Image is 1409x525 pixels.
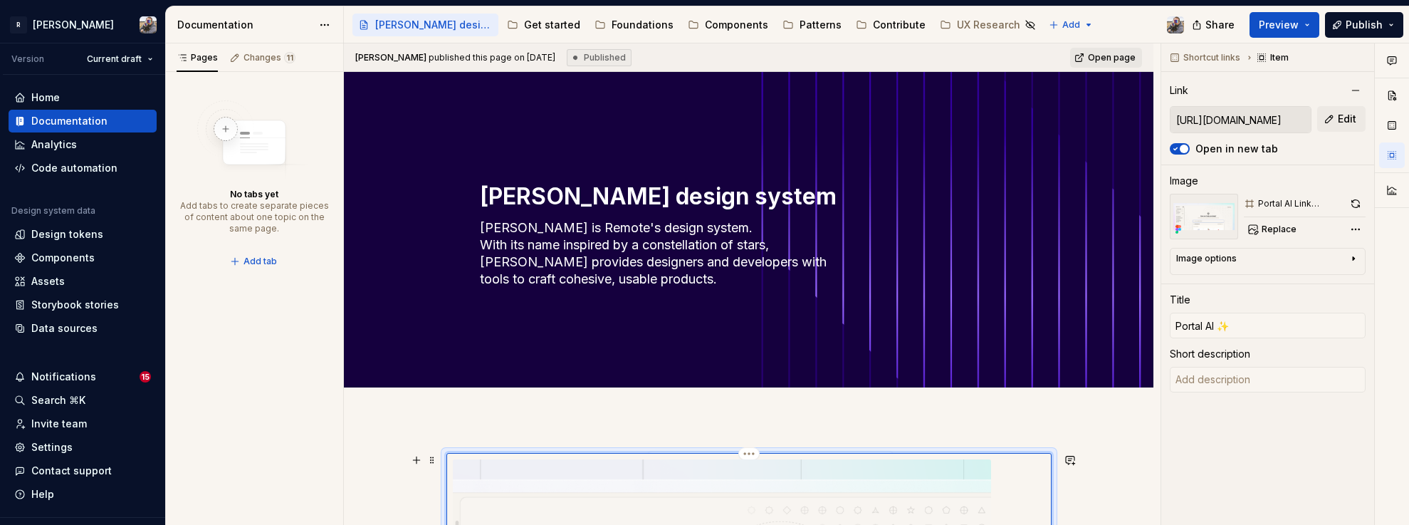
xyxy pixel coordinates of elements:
span: 11 [284,52,295,63]
a: Settings [9,436,157,459]
div: Data sources [31,321,98,336]
button: Replace [1244,219,1303,239]
span: Current draft [87,53,142,65]
div: Code automation [31,161,117,175]
div: Contribute [873,18,926,32]
a: Patterns [777,14,847,36]
div: Foundations [612,18,674,32]
span: Replace [1262,224,1297,235]
div: Notifications [31,370,96,384]
input: Add title [1170,313,1366,338]
div: Documentation [31,114,108,128]
span: Add tab [243,256,277,267]
button: Search ⌘K [9,389,157,412]
span: published this page on [DATE] [355,52,555,63]
a: Analytics [9,133,157,156]
a: Documentation [9,110,157,132]
div: Contact support [31,464,112,478]
div: Analytics [31,137,77,152]
a: Open page [1070,48,1142,68]
a: Invite team [9,412,157,435]
div: Invite team [31,417,87,431]
div: Components [31,251,95,265]
span: Edit [1338,112,1356,126]
span: Share [1205,18,1235,32]
button: Publish [1325,12,1403,38]
div: [PERSON_NAME] design system [375,18,493,32]
label: Open in new tab [1195,142,1278,156]
a: Foundations [589,14,679,36]
div: Assets [31,274,65,289]
div: Title [1170,293,1190,307]
div: Image [1170,174,1198,188]
div: Settings [31,440,73,454]
div: [PERSON_NAME] [33,18,114,32]
div: Short description [1170,347,1250,361]
a: UX Research [934,14,1042,36]
div: Portal AI Link Artwork [1258,198,1343,209]
button: Shortcut links [1166,48,1247,68]
button: Share [1185,12,1244,38]
button: Add tab [226,251,283,271]
a: Components [682,14,774,36]
div: Published [567,49,632,66]
div: Version [11,53,44,65]
a: Home [9,86,157,109]
a: Assets [9,270,157,293]
div: Get started [524,18,580,32]
div: Components [705,18,768,32]
div: Link [1170,83,1188,98]
button: Image options [1176,253,1359,270]
a: Contribute [850,14,931,36]
button: R[PERSON_NAME]Ian [3,9,162,40]
a: Design tokens [9,223,157,246]
a: Code automation [9,157,157,180]
div: No tabs yet [230,189,278,200]
textarea: [PERSON_NAME] design system [477,180,1015,214]
a: Components [9,246,157,269]
button: Help [9,483,157,506]
a: [PERSON_NAME] design system [352,14,498,36]
img: 05379692-ff88-40ba-b285-94433618f813.png [1170,194,1238,239]
div: Documentation [177,18,312,32]
div: Add tabs to create separate pieces of content about one topic on the same page. [179,200,329,234]
textarea: [PERSON_NAME] is Remote's design system. With its name inspired by a constellation of stars, [PER... [477,217,1015,291]
div: Storybook stories [31,298,119,312]
span: Add [1062,19,1080,31]
div: Search ⌘K [31,393,85,407]
button: Contact support [9,459,157,482]
span: Preview [1259,18,1299,32]
a: Data sources [9,317,157,340]
span: [PERSON_NAME] [355,52,426,63]
div: Patterns [800,18,842,32]
div: Page tree [352,11,1042,39]
span: 15 [140,371,151,383]
div: Design system data [11,205,95,217]
a: Storybook stories [9,293,157,316]
img: Ian [140,16,157,33]
div: Help [31,487,54,501]
div: Pages [177,52,218,63]
div: Design tokens [31,227,103,241]
span: Publish [1346,18,1383,32]
div: Image options [1176,253,1237,264]
div: UX Research [957,18,1020,32]
div: Changes [243,52,295,63]
div: R [10,16,27,33]
img: Ian [1167,16,1184,33]
button: Notifications15 [9,365,157,388]
a: Get started [501,14,586,36]
button: Edit [1317,106,1366,132]
span: Shortcut links [1183,52,1240,63]
div: Home [31,90,60,105]
button: Current draft [80,49,159,69]
span: Open page [1088,52,1136,63]
button: Add [1044,15,1098,35]
button: Preview [1250,12,1319,38]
